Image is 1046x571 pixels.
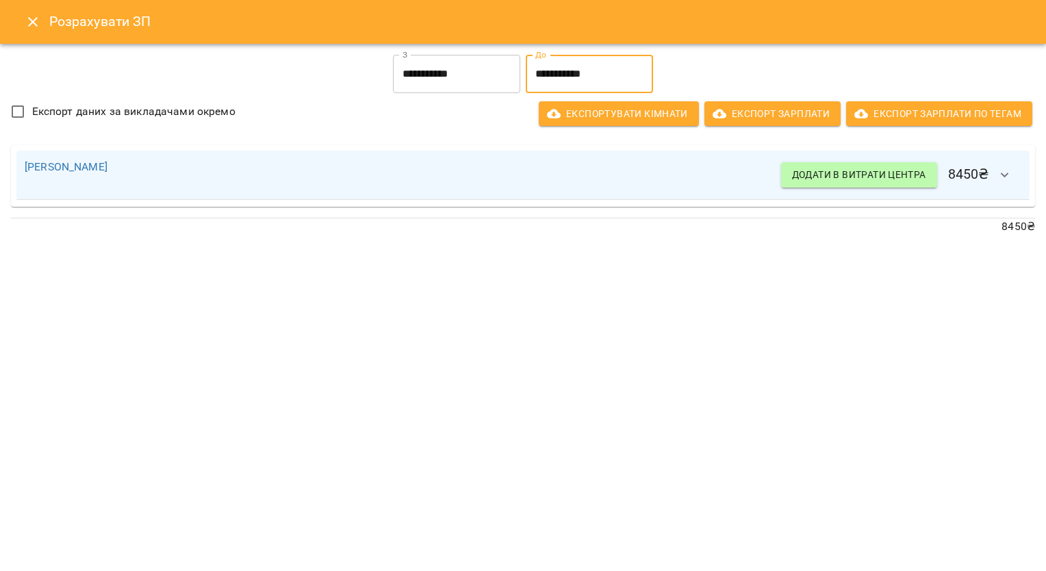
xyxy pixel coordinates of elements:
h6: Розрахувати ЗП [49,11,1030,32]
span: Експортувати кімнати [550,105,688,122]
a: [PERSON_NAME] [25,160,107,173]
button: Close [16,5,49,38]
button: Експорт Зарплати [704,101,841,126]
button: Експорт Зарплати по тегам [846,101,1032,126]
h6: 8450 ₴ [781,159,1021,192]
span: Експорт Зарплати [715,105,830,122]
span: Додати в витрати центра [792,166,926,183]
p: 8450 ₴ [11,218,1035,235]
span: Експорт даних за викладачами окремо [32,103,235,120]
button: Додати в витрати центра [781,162,937,187]
button: Експортувати кімнати [539,101,699,126]
span: Експорт Зарплати по тегам [857,105,1021,122]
